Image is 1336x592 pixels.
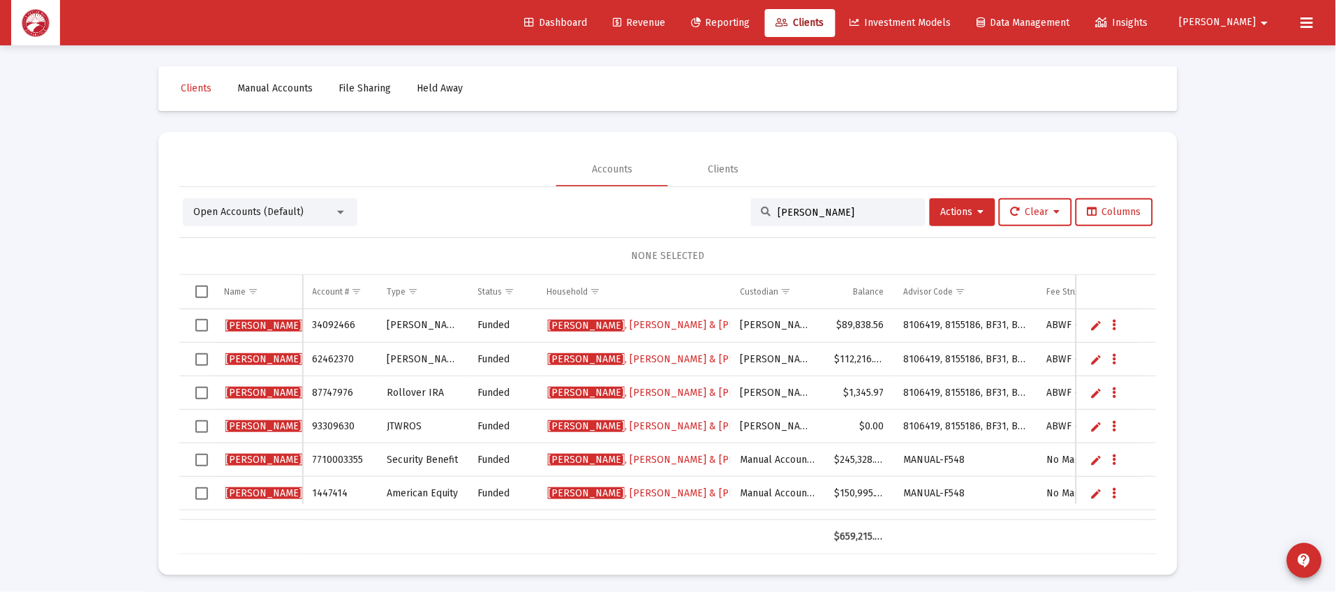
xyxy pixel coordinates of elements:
button: [PERSON_NAME] [1163,8,1290,36]
div: Funded [477,420,527,434]
div: $659,215.00 [834,530,884,544]
td: 8106419, 8155186, BF31, BGFE [893,343,1037,376]
mat-icon: contact_support [1296,552,1313,569]
span: Show filter options for column 'Type' [408,286,418,297]
td: 7710003355 [303,443,377,477]
a: [PERSON_NAME], [PERSON_NAME] [224,416,385,437]
a: [PERSON_NAME], [PERSON_NAME] & [PERSON_NAME] Household [547,450,848,471]
span: [PERSON_NAME] [548,487,625,499]
td: $112,216.22 [824,343,893,376]
a: Clients [170,75,223,103]
a: [PERSON_NAME], [PERSON_NAME] & [PERSON_NAME] Household [547,315,848,336]
button: Columns [1076,198,1153,226]
td: JTWROS [377,410,468,443]
span: , [PERSON_NAME] [225,353,384,365]
span: Columns [1088,206,1141,218]
td: Manual Accounts [730,510,824,544]
a: Data Management [966,9,1081,37]
div: Balance [853,286,884,297]
td: $150,995.18 [824,477,893,510]
a: [PERSON_NAME], [PERSON_NAME] & [PERSON_NAME] Household [547,483,848,504]
span: , [PERSON_NAME] & [PERSON_NAME] Household [548,387,847,399]
div: Select row [195,487,208,500]
div: Select row [195,454,208,466]
td: American Equity [377,510,468,544]
div: Type [387,286,406,297]
span: [PERSON_NAME] [225,420,302,432]
td: $59,490.30 [824,510,893,544]
a: File Sharing [327,75,402,103]
span: Manual Accounts [237,82,313,94]
button: Clear [999,198,1072,226]
span: , [PERSON_NAME] & [PERSON_NAME] Household [548,353,847,365]
span: , [PERSON_NAME] & [PERSON_NAME] Household [548,420,847,432]
a: Clients [765,9,836,37]
span: Show filter options for column 'Household' [590,286,600,297]
div: Name [224,286,246,297]
a: Insights [1085,9,1159,37]
span: [PERSON_NAME] [548,320,625,332]
span: [PERSON_NAME] [1180,17,1256,29]
span: , [PERSON_NAME] [225,454,384,466]
span: [PERSON_NAME] [225,353,302,365]
td: ABWF - 1.38 [1037,309,1216,343]
a: Manual Accounts [226,75,324,103]
td: [PERSON_NAME] [730,309,824,343]
td: Column Type [377,275,468,309]
a: Dashboard [513,9,598,37]
a: [PERSON_NAME], [PERSON_NAME] & [PERSON_NAME] Household [547,416,848,437]
mat-icon: arrow_drop_down [1256,9,1273,37]
button: Actions [930,198,995,226]
a: Edit [1090,454,1103,466]
span: Held Away [417,82,463,94]
span: Dashboard [524,17,587,29]
span: Actions [941,206,984,218]
td: American Equity [377,477,468,510]
span: Clients [181,82,211,94]
div: Funded [477,487,527,501]
div: Funded [477,318,527,332]
div: Select all [195,286,208,298]
td: MANUAL-F548 [893,510,1037,544]
div: Funded [477,353,527,367]
span: [PERSON_NAME] [548,420,625,432]
span: [PERSON_NAME] [548,387,625,399]
a: [PERSON_NAME], [PERSON_NAME] & [PERSON_NAME] Household [547,383,848,404]
a: Investment Models [839,9,963,37]
td: $245,328.77 [824,443,893,477]
td: [PERSON_NAME] [730,343,824,376]
td: No Management Fee [1037,477,1216,510]
div: NONE SELECTED [191,249,1145,263]
span: , [PERSON_NAME] & [PERSON_NAME] Household [548,487,847,499]
td: $0.00 [824,410,893,443]
a: [PERSON_NAME], [PERSON_NAME] & [PERSON_NAME] Household [547,349,848,370]
div: Select row [195,420,208,433]
a: Revenue [602,9,676,37]
div: Fee Structure(s) [1047,286,1108,297]
a: [PERSON_NAME], [PERSON_NAME] [224,450,385,471]
span: , [PERSON_NAME] [225,420,384,432]
a: Edit [1090,420,1103,433]
input: Search [778,207,915,219]
td: MANUAL-F548 [893,443,1037,477]
a: [PERSON_NAME], [PERSON_NAME] [224,483,385,504]
td: MANUAL-F548 [893,477,1037,510]
span: Show filter options for column 'Custodian' [780,286,791,297]
span: , [PERSON_NAME] [225,319,384,331]
td: ABWF - 1.38 [1037,410,1216,443]
div: Select row [195,319,208,332]
span: [PERSON_NAME] [225,387,302,399]
a: Edit [1090,319,1103,332]
span: [PERSON_NAME] [225,487,302,499]
td: No Management Fee, UX Fee - 0.50% [1037,510,1216,544]
span: [PERSON_NAME] [225,320,302,332]
div: Custodian [740,286,778,297]
a: Edit [1090,487,1103,500]
div: Select row [195,353,208,366]
span: Show filter options for column 'Account #' [352,286,362,297]
td: ABWF - 1.38 [1037,376,1216,410]
span: Clients [776,17,824,29]
td: Column Custodian [730,275,824,309]
td: 1448191 [303,510,377,544]
div: Status [477,286,502,297]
